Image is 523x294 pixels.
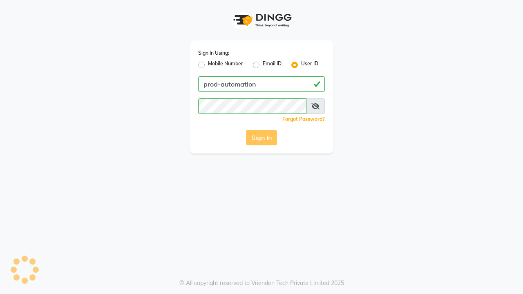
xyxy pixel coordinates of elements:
[263,60,282,70] label: Email ID
[198,76,325,92] input: Username
[229,8,294,32] img: logo1.svg
[198,98,306,114] input: Username
[301,60,318,70] label: User ID
[208,60,243,70] label: Mobile Number
[198,49,229,57] label: Sign In Using:
[282,116,325,122] a: Forgot Password?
